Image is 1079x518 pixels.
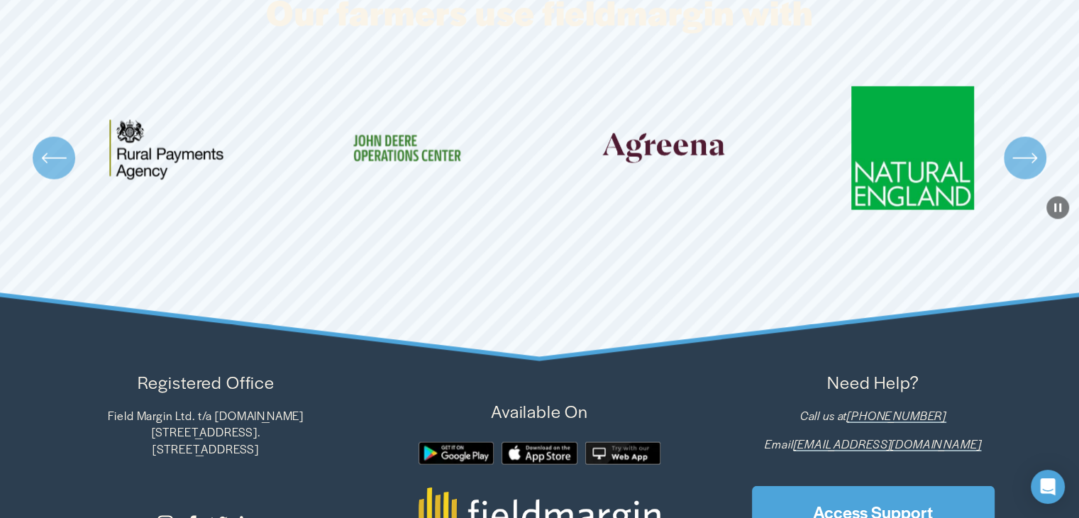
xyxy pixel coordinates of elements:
[33,137,75,180] button: Previous
[847,407,946,424] a: [PHONE_NUMBER]
[765,436,793,452] em: Email
[1046,197,1069,219] button: Pause Background
[847,407,946,424] em: [PHONE_NUMBER]
[377,399,702,424] p: Available On
[1004,137,1046,180] button: Next
[1031,470,1065,504] div: Open Intercom Messenger
[800,407,848,424] em: Call us at
[793,436,981,452] em: [EMAIL_ADDRESS][DOMAIN_NAME]
[793,436,981,453] a: [EMAIL_ADDRESS][DOMAIN_NAME]
[710,370,1036,395] p: Need Help?
[43,370,369,395] p: Registered Office
[43,407,369,458] p: Field Margin Ltd. t/a [DOMAIN_NAME] [STREET_ADDRESS]. [STREET_ADDRESS]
